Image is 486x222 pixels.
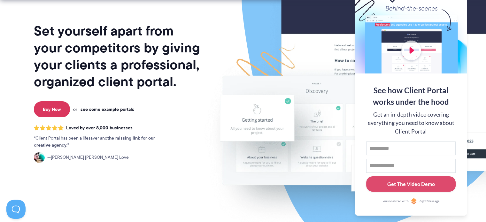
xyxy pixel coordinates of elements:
div: Get an in-depth video covering everything you need to know about Client Portal [366,111,456,136]
a: Personalized withRightMessage [366,198,456,204]
img: website_grey.svg [10,17,15,22]
span: RightMessage [419,199,439,204]
h1: Set yourself apart from your competitors by giving your clients a professional, organized client ... [34,22,201,90]
div: v 4.0.25 [18,10,31,15]
span: [PERSON_NAME] [PERSON_NAME] Love [47,154,129,161]
button: Get The Video Demo [366,176,456,192]
img: tab_domain_overview_orange.svg [17,37,22,42]
div: Domain: [DOMAIN_NAME] [17,17,70,22]
img: Personalized with RightMessage [411,198,417,204]
span: Personalized with [382,199,409,204]
strong: the missing link for our creative agency [34,134,155,149]
img: tab_keywords_by_traffic_grey.svg [64,37,69,42]
a: Buy Now [34,101,70,117]
div: Domain Overview [24,38,57,42]
div: Get The Video Demo [387,180,435,188]
p: Client Portal has been a lifesaver and . [34,135,168,149]
span: Loved by over 8,000 businesses [66,125,133,131]
img: logo_orange.svg [10,10,15,15]
a: see some example portals [81,106,134,112]
iframe: Toggle Customer Support [6,200,26,219]
div: Keywords by Traffic [71,38,108,42]
span: or [73,106,77,112]
div: See how Client Portal works under the hood [366,85,456,108]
